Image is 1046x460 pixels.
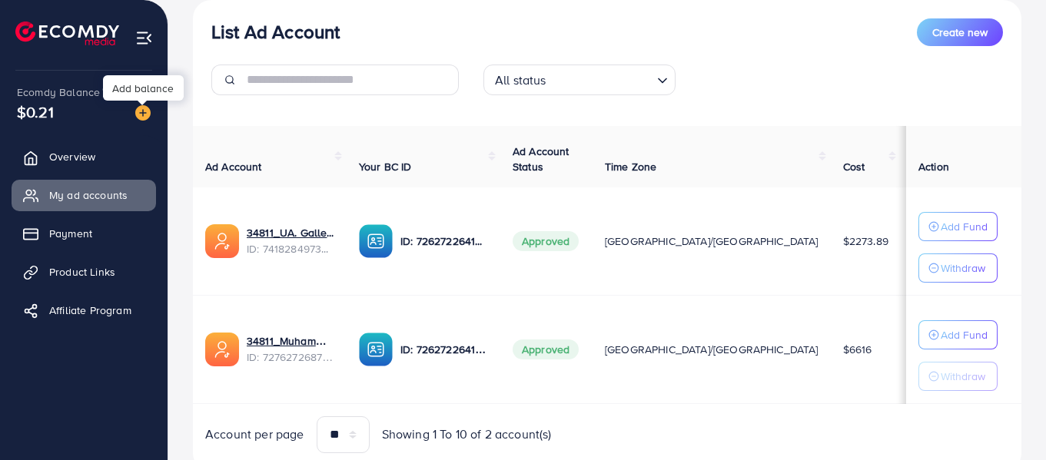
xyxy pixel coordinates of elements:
span: ID: 7276272687616491522 [247,349,334,365]
p: ID: 7262722641096867841 [400,232,488,250]
span: Action [918,159,949,174]
span: Account per page [205,425,304,443]
span: Affiliate Program [49,303,131,318]
span: Showing 1 To 10 of 2 account(s) [382,425,552,443]
a: Overview [12,141,156,172]
button: Withdraw [918,362,998,391]
span: Time Zone [605,159,656,174]
span: ID: 7418284973939245073 [247,241,334,256]
span: Cost [843,159,865,174]
div: <span class='underline'>34811_Muhammad Usama Ashraf_1694139293532</span></br>7276272687616491522 [247,333,334,365]
span: [GEOGRAPHIC_DATA]/[GEOGRAPHIC_DATA] [605,342,819,357]
button: Add Fund [918,320,998,349]
span: $6616 [843,342,872,357]
span: $0.21 [17,101,54,123]
a: 34811_UA. Gallery_1727204080777 [247,225,334,240]
span: My ad accounts [49,187,128,203]
input: Search for option [551,66,651,91]
span: [GEOGRAPHIC_DATA]/[GEOGRAPHIC_DATA] [605,233,819,249]
span: Ecomdy Balance [17,84,100,100]
img: image [135,105,151,121]
button: Create new [917,18,1003,46]
span: Ad Account Status [513,144,569,174]
a: My ad accounts [12,180,156,210]
span: Payment [49,226,92,241]
p: Withdraw [941,259,985,277]
a: Product Links [12,256,156,287]
span: Your BC ID [359,159,412,174]
img: ic-ba-acc.ded83a64.svg [359,224,393,258]
img: ic-ads-acc.e4c84228.svg [205,224,239,258]
iframe: Chat [981,391,1034,448]
span: $2273.89 [843,233,888,249]
button: Withdraw [918,253,998,283]
span: Approved [513,339,579,359]
span: Create new [932,25,988,40]
div: Add balance [103,75,184,101]
a: Payment [12,218,156,249]
img: logo [15,22,119,45]
span: All status [492,69,550,91]
span: Ad Account [205,159,262,174]
p: Add Fund [941,326,988,344]
p: Withdraw [941,367,985,386]
p: ID: 7262722641096867841 [400,340,488,359]
a: 34811_Muhammad Usama Ashraf_1694139293532 [247,333,334,349]
div: <span class='underline'>34811_UA. Gallery_1727204080777</span></br>7418284973939245073 [247,225,334,256]
span: Product Links [49,264,115,280]
div: Search for option [483,65,676,95]
button: Add Fund [918,212,998,241]
a: Affiliate Program [12,295,156,326]
p: Add Fund [941,217,988,236]
img: ic-ba-acc.ded83a64.svg [359,333,393,366]
img: menu [135,29,153,47]
span: Overview [49,149,95,164]
img: ic-ads-acc.e4c84228.svg [205,333,239,366]
h3: List Ad Account [211,21,340,43]
span: Approved [513,231,579,251]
